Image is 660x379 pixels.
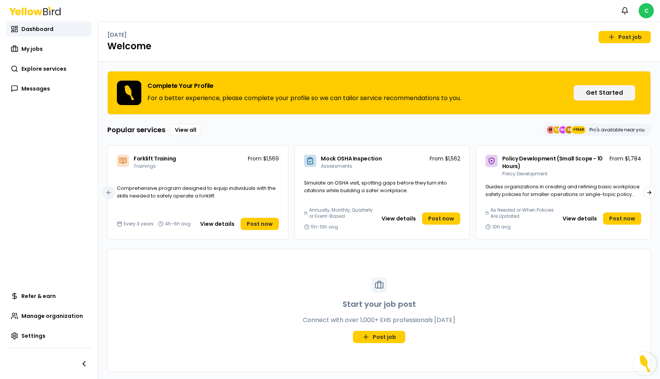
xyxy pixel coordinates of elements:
[147,94,461,103] p: For a better experience, please complete your profile so we can tailor service recommendations to...
[573,126,584,134] span: +1346
[6,21,92,37] a: Dashboard
[6,61,92,76] a: Explore services
[565,126,573,134] span: SE
[107,125,165,135] h3: Popular services
[309,207,374,219] span: Annually, Monthly, Quarterly or Event-Based
[247,220,273,228] span: Post now
[6,328,92,343] a: Settings
[21,45,43,53] span: My jobs
[117,185,276,199] span: Comprehensive program designed to equip individuals with the skills needed to safely operate a fo...
[377,212,421,225] button: View details
[558,212,602,225] button: View details
[502,155,603,170] span: Policy Development (Small Scope - 10 Hours)
[6,81,92,96] a: Messages
[559,126,567,134] span: MJ
[609,215,635,222] span: Post now
[196,218,239,230] button: View details
[165,221,191,227] span: 4h-6h avg
[21,85,50,92] span: Messages
[343,299,416,309] h3: Start your job post
[6,288,92,304] a: Refer & earn
[21,25,53,33] span: Dashboard
[6,308,92,324] a: Manage organization
[248,155,279,162] p: From $1,569
[589,127,645,133] p: Pro's available near you
[553,126,561,134] span: CE
[574,85,635,100] button: Get Started
[21,332,45,340] span: Settings
[502,170,547,177] span: Policy Development
[490,207,555,219] span: As Needed or When Policies Are Updated
[21,65,66,73] span: Explore services
[633,352,656,375] button: Open Resource Center
[21,292,56,300] span: Refer & earn
[353,331,405,343] a: Post job
[6,41,92,57] a: My jobs
[134,155,176,162] span: Forklift Training
[107,40,651,52] h1: Welcome
[21,312,83,320] span: Manage organization
[610,155,641,162] p: From $1,784
[599,31,651,43] a: Post job
[422,212,460,225] a: Post now
[547,126,555,134] span: EE
[603,212,641,225] a: Post now
[428,215,454,222] span: Post now
[107,71,651,115] div: Complete Your ProfileFor a better experience, please complete your profile so we can tailor servi...
[485,183,640,205] span: Guides organizations in creating and refining basic workplace safety policies for smaller operati...
[311,224,338,230] span: 5h-10h avg
[304,179,447,194] span: Simulate an OSHA visit, spotting gaps before they turn into citations while building a safer work...
[321,163,352,169] span: Assessments
[241,218,279,230] a: Post now
[430,155,460,162] p: From $1,562
[639,3,654,18] span: C
[134,163,156,169] span: Trainings
[492,224,511,230] span: 10h avg
[124,221,154,227] span: Every 3 years
[107,31,127,39] p: [DATE]
[303,316,455,325] p: Connect with over 1,000+ EHS professionals [DATE]
[170,124,201,136] a: View all
[321,155,382,162] span: Mock OSHA Inspection
[147,83,461,89] h3: Complete Your Profile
